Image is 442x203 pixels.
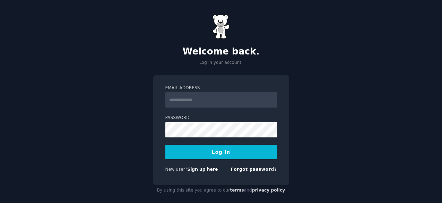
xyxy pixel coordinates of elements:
[165,167,188,172] span: New user?
[165,115,277,121] label: Password
[153,46,289,57] h2: Welcome back.
[153,60,289,66] p: Log in your account.
[165,145,277,159] button: Log In
[153,185,289,196] div: By using this site you agree to our and
[213,15,230,39] img: Gummy Bear
[165,85,277,91] label: Email Address
[252,188,285,193] a: privacy policy
[230,188,244,193] a: terms
[231,167,277,172] a: Forgot password?
[187,167,218,172] a: Sign up here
